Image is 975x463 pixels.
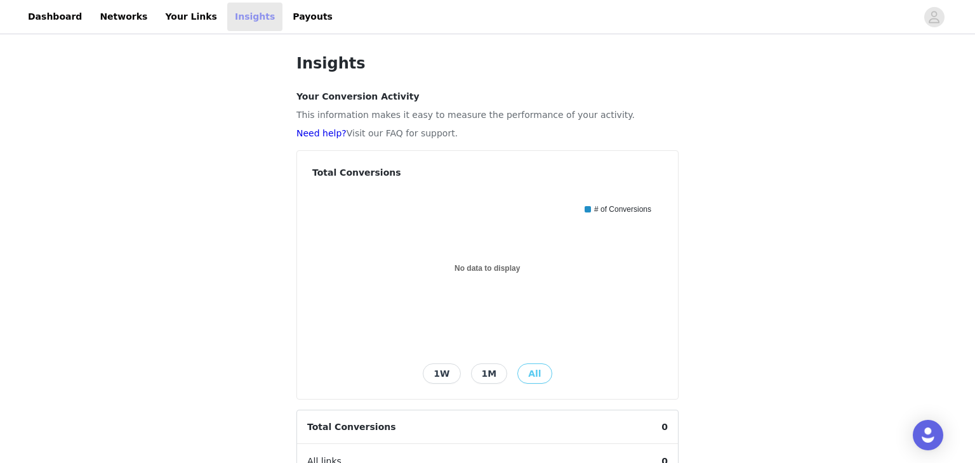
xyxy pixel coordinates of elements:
button: 1W [423,363,460,384]
text: No data to display [454,264,521,273]
a: Your Links [157,3,225,31]
h1: Insights [296,52,679,75]
h4: Your Conversion Activity [296,90,679,103]
p: Visit our FAQ for support. [296,127,679,140]
button: 1M [471,363,508,384]
h4: Total Conversions [312,166,663,179]
a: Dashboard [20,3,90,31]
a: Insights [227,3,282,31]
p: This information makes it easy to measure the performance of your activity. [296,108,679,122]
a: Need help? [296,128,347,138]
div: avatar [928,7,940,27]
span: Total Conversions [297,410,406,444]
button: All [517,363,552,384]
span: 0 [651,410,678,444]
div: Open Intercom Messenger [913,420,943,450]
text: # of Conversions [594,205,651,214]
a: Networks [92,3,155,31]
a: Payouts [285,3,340,31]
